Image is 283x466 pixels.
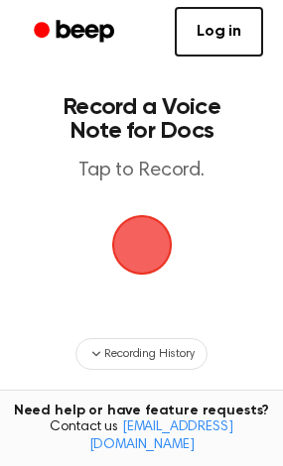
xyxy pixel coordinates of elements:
span: Recording History [104,345,194,363]
a: Beep [20,13,132,52]
p: Tap to Record. [36,159,247,183]
img: Beep Logo [112,215,172,275]
span: Contact us [12,419,271,454]
a: [EMAIL_ADDRESS][DOMAIN_NAME] [89,420,233,452]
button: Recording History [75,338,207,370]
h1: Record a Voice Note for Docs [36,95,247,143]
a: Log in [175,7,263,57]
